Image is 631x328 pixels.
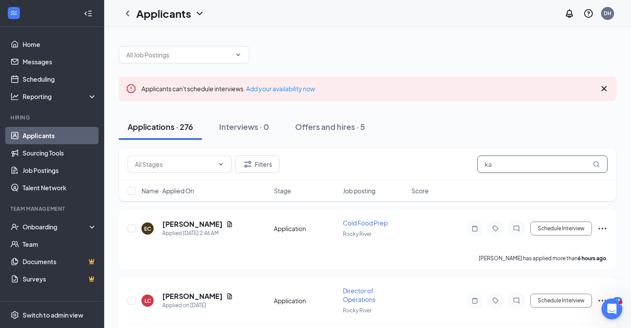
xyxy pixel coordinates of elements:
[23,311,83,319] div: Switch to admin view
[343,186,375,195] span: Job posting
[470,297,480,304] svg: Note
[343,287,375,303] span: Director of Operations
[10,311,19,319] svg: Settings
[343,307,371,314] span: Rocky River
[162,229,233,238] div: Applied [DATE] 2:46 AM
[490,225,501,232] svg: Tag
[274,186,291,195] span: Stage
[194,8,205,19] svg: ChevronDown
[162,219,223,229] h5: [PERSON_NAME]
[23,127,97,144] a: Applicants
[217,161,224,168] svg: ChevronDown
[23,270,97,288] a: SurveysCrown
[23,235,97,253] a: Team
[597,295,608,306] svg: Ellipses
[136,6,191,21] h1: Applicants
[23,53,97,70] a: Messages
[23,162,97,179] a: Job Postings
[23,36,97,53] a: Home
[122,8,133,19] svg: ChevronLeft
[126,50,231,60] input: All Job Postings
[343,231,371,237] span: Rocky River
[583,8,594,19] svg: QuestionInfo
[141,186,194,195] span: Name · Applied On
[135,159,214,169] input: All Stages
[470,225,480,232] svg: Note
[162,301,233,310] div: Applied on [DATE]
[530,222,592,235] button: Schedule Interview
[141,85,315,93] span: Applicants can't schedule interviews.
[274,296,338,305] div: Application
[23,253,97,270] a: DocumentsCrown
[511,297,522,304] svg: ChatInactive
[343,219,388,227] span: Cold Food Prep
[235,51,242,58] svg: ChevronDown
[10,222,19,231] svg: UserCheck
[274,224,338,233] div: Application
[23,179,97,196] a: Talent Network
[23,70,97,88] a: Scheduling
[162,292,223,301] h5: [PERSON_NAME]
[593,161,600,168] svg: MagnifyingGlass
[599,83,609,94] svg: Cross
[597,223,608,234] svg: Ellipses
[226,221,233,228] svg: Document
[10,205,95,212] div: Team Management
[10,9,18,17] svg: WorkstreamLogo
[128,121,193,132] div: Applications · 276
[295,121,365,132] div: Offers and hires · 5
[411,186,429,195] span: Score
[246,85,315,93] a: Add your availability now
[490,297,501,304] svg: Tag
[564,8,575,19] svg: Notifications
[613,297,622,305] div: 68
[479,255,608,262] p: [PERSON_NAME] has applied more than .
[477,156,608,173] input: Search in applications
[511,225,522,232] svg: ChatInactive
[226,293,233,300] svg: Document
[578,255,606,262] b: 6 hours ago
[23,92,97,101] div: Reporting
[144,225,151,232] div: EC
[126,83,136,94] svg: Error
[243,159,253,169] svg: Filter
[530,294,592,308] button: Schedule Interview
[601,298,622,319] iframe: Intercom live chat
[219,121,269,132] div: Interviews · 0
[235,156,279,173] button: Filter Filters
[84,9,92,18] svg: Collapse
[10,114,95,121] div: Hiring
[10,92,19,101] svg: Analysis
[23,222,89,231] div: Onboarding
[145,297,151,305] div: LC
[23,144,97,162] a: Sourcing Tools
[604,10,611,17] div: DH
